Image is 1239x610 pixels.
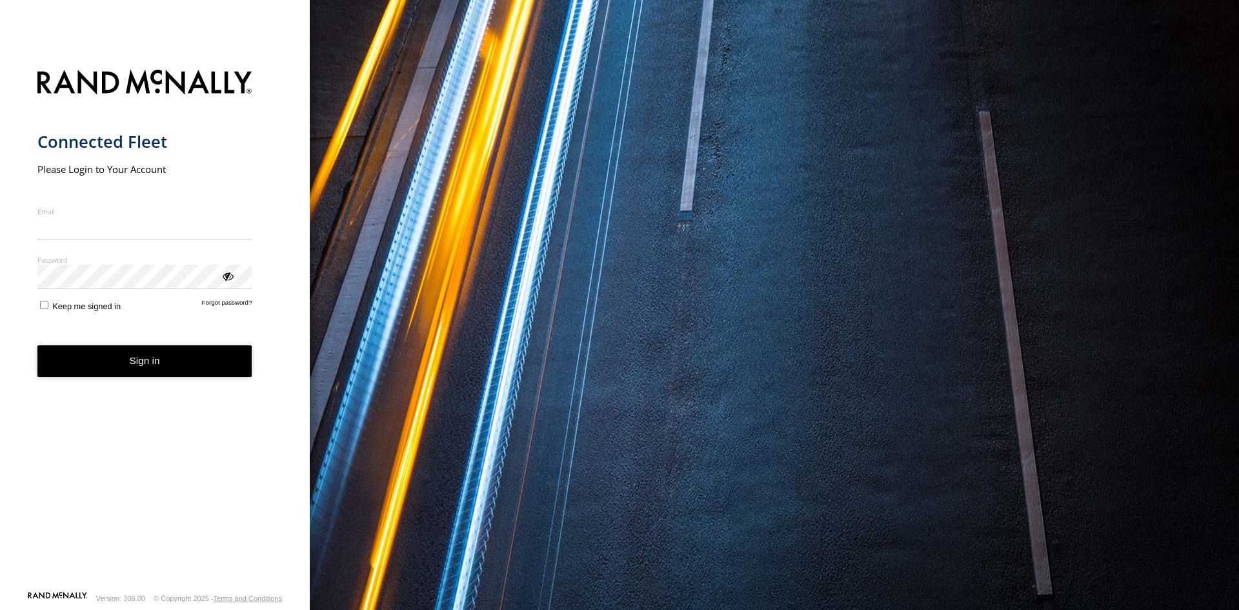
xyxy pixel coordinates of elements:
a: Terms and Conditions [214,595,282,602]
img: Rand McNally [37,67,252,100]
label: Email [37,207,252,216]
div: Version: 306.00 [96,595,145,602]
a: Visit our Website [28,592,87,605]
h2: Please Login to Your Account [37,163,252,176]
label: Password [37,255,252,265]
button: Sign in [37,345,252,377]
a: Forgot password? [202,299,252,311]
div: ViewPassword [221,269,234,282]
form: main [37,62,273,591]
span: Keep me signed in [52,301,121,311]
input: Keep me signed in [40,301,48,309]
h1: Connected Fleet [37,131,252,152]
div: © Copyright 2025 - [154,595,282,602]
